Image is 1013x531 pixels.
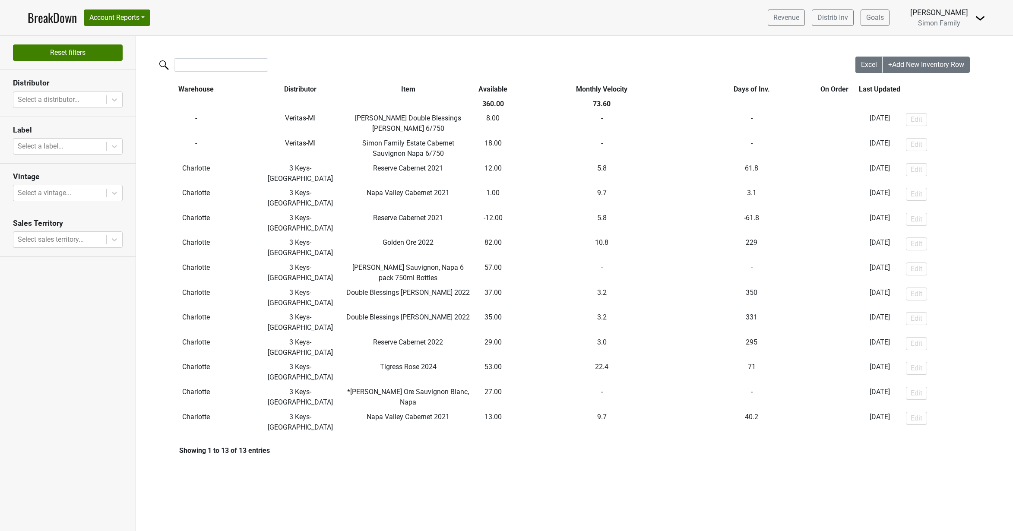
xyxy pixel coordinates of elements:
td: - [814,260,855,285]
span: Double Blessings [PERSON_NAME] 2022 [346,313,470,321]
th: On Order: activate to sort column ascending [814,82,855,97]
span: Golden Ore 2022 [383,238,434,247]
h3: Sales Territory [13,219,123,228]
td: 13.00 [472,410,514,435]
td: 5.8 [514,161,690,186]
td: 3.2 [514,310,690,335]
td: 3 Keys-[GEOGRAPHIC_DATA] [256,285,345,310]
button: Edit [906,337,927,350]
td: [DATE] [855,211,904,236]
td: - [814,410,855,435]
th: Days of Inv.: activate to sort column ascending [690,82,814,97]
td: [DATE] [855,285,904,310]
td: - [814,186,855,211]
td: - [690,136,814,161]
td: Charlotte [136,335,256,360]
td: Charlotte [136,161,256,186]
td: Charlotte [136,310,256,335]
td: 3 Keys-[GEOGRAPHIC_DATA] [256,310,345,335]
td: - [514,385,690,410]
td: [DATE] [855,111,904,136]
button: Edit [906,113,927,126]
td: 350 [690,285,814,310]
span: Napa Valley Cabernet 2021 [367,413,450,421]
span: Reserve Cabernet 2021 [373,214,443,222]
td: Charlotte [136,260,256,285]
span: Tigress Rose 2024 [380,363,437,371]
span: Excel [861,60,877,69]
td: 3 Keys-[GEOGRAPHIC_DATA] [256,260,345,285]
td: Charlotte [136,186,256,211]
span: Reserve Cabernet 2022 [373,338,443,346]
td: 229 [690,236,814,261]
td: - [514,260,690,285]
td: [DATE] [855,335,904,360]
td: 82.00 [472,236,514,261]
td: - [690,111,814,136]
td: - [514,111,690,136]
td: -12.00 [472,211,514,236]
button: Excel [855,57,883,73]
td: - [814,236,855,261]
div: [PERSON_NAME] [910,7,968,18]
button: Edit [906,237,927,250]
td: [DATE] [855,360,904,385]
td: 37.00 [472,285,514,310]
td: 18.00 [472,136,514,161]
span: Reserve Cabernet 2021 [373,164,443,172]
td: 12.00 [472,161,514,186]
td: - [814,285,855,310]
td: 3.1 [690,186,814,211]
td: 57.00 [472,260,514,285]
button: Edit [906,362,927,375]
td: [DATE] [855,161,904,186]
span: *[PERSON_NAME] Ore Sauvignon Blanc, Napa [347,388,469,406]
td: Charlotte [136,211,256,236]
h3: Distributor [13,79,123,88]
span: Simon Family [918,19,960,27]
td: 3 Keys-[GEOGRAPHIC_DATA] [256,236,345,261]
td: 61.8 [690,161,814,186]
th: Monthly Velocity: activate to sort column ascending [514,82,690,97]
span: Double Blessings [PERSON_NAME] 2022 [346,288,470,297]
td: - [814,211,855,236]
button: Edit [906,387,927,400]
td: [DATE] [855,136,904,161]
td: 3 Keys-[GEOGRAPHIC_DATA] [256,385,345,410]
td: [DATE] [855,186,904,211]
td: [DATE] [855,410,904,435]
td: 35.00 [472,310,514,335]
td: 71 [690,360,814,385]
td: - [136,111,256,136]
td: - [814,335,855,360]
td: 22.4 [514,360,690,385]
td: - [814,161,855,186]
span: [PERSON_NAME] Double Blessings [PERSON_NAME] 6/750 [355,114,461,133]
td: -61.8 [690,211,814,236]
td: [DATE] [855,385,904,410]
td: Charlotte [136,285,256,310]
td: 3 Keys-[GEOGRAPHIC_DATA] [256,161,345,186]
td: 9.7 [514,410,690,435]
span: Napa Valley Cabernet 2021 [367,189,450,197]
a: Distrib Inv [812,9,854,26]
button: Edit [906,262,927,275]
img: Dropdown Menu [975,13,985,23]
th: Warehouse: activate to sort column ascending [136,82,256,97]
span: Simon Family Estate Cabernet Sauvignon Napa 6/750 [362,139,454,158]
td: 27.00 [472,385,514,410]
th: Item: activate to sort column ascending [345,82,472,97]
td: [DATE] [855,236,904,261]
td: [DATE] [855,310,904,335]
td: - [814,136,855,161]
button: Reset filters [13,44,123,61]
td: Charlotte [136,410,256,435]
td: - [514,136,690,161]
button: Edit [906,188,927,201]
td: - [814,310,855,335]
td: 5.8 [514,211,690,236]
td: 3.2 [514,285,690,310]
td: Veritas-MI [256,136,345,161]
th: 360.00 [472,97,514,111]
a: Goals [861,9,890,26]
